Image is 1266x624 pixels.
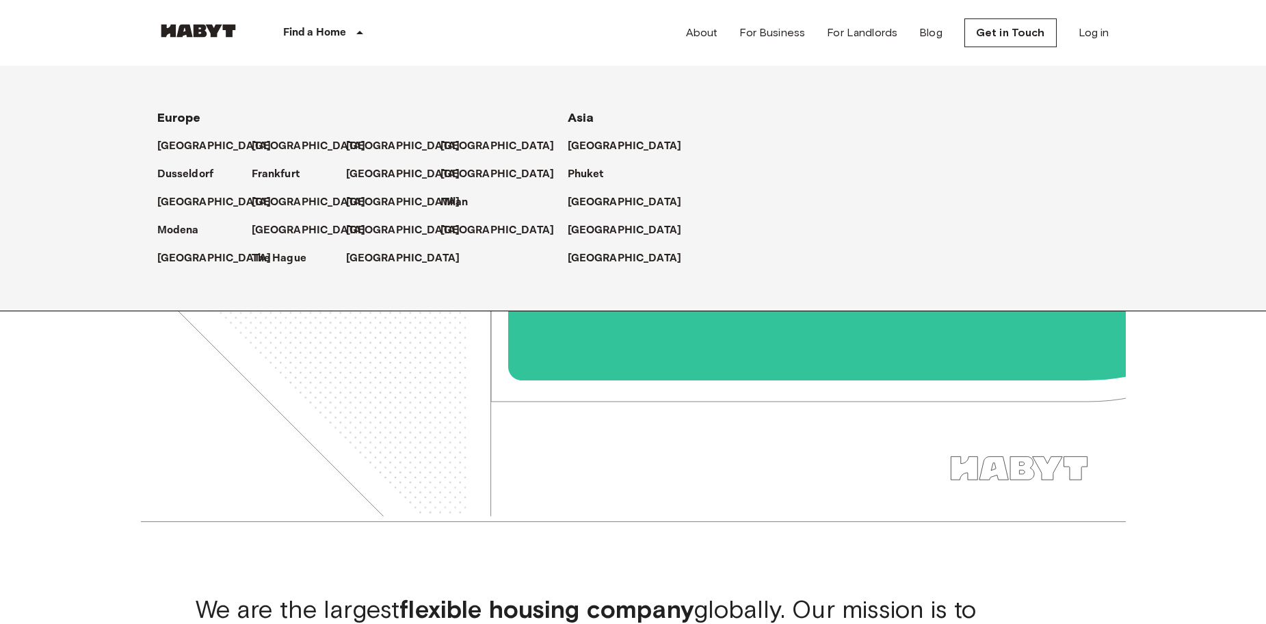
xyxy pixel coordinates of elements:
[252,222,366,239] p: [GEOGRAPHIC_DATA]
[440,194,469,211] p: Milan
[346,138,474,155] a: [GEOGRAPHIC_DATA]
[346,138,460,155] p: [GEOGRAPHIC_DATA]
[157,194,272,211] p: [GEOGRAPHIC_DATA]
[283,25,347,41] p: Find a Home
[568,138,696,155] a: [GEOGRAPHIC_DATA]
[252,250,320,267] a: The Hague
[157,222,199,239] p: Modena
[919,25,942,41] a: Blog
[568,166,604,183] p: Phuket
[568,194,696,211] a: [GEOGRAPHIC_DATA]
[346,222,474,239] a: [GEOGRAPHIC_DATA]
[252,222,380,239] a: [GEOGRAPHIC_DATA]
[827,25,897,41] a: For Landlords
[440,222,555,239] p: [GEOGRAPHIC_DATA]
[346,250,474,267] a: [GEOGRAPHIC_DATA]
[568,110,594,125] span: Asia
[440,166,568,183] a: [GEOGRAPHIC_DATA]
[157,250,285,267] a: [GEOGRAPHIC_DATA]
[568,250,696,267] a: [GEOGRAPHIC_DATA]
[252,194,380,211] a: [GEOGRAPHIC_DATA]
[568,194,682,211] p: [GEOGRAPHIC_DATA]
[399,594,694,624] b: flexible housing company
[252,138,380,155] a: [GEOGRAPHIC_DATA]
[686,25,718,41] a: About
[157,24,239,38] img: Habyt
[346,222,460,239] p: [GEOGRAPHIC_DATA]
[568,250,682,267] p: [GEOGRAPHIC_DATA]
[157,166,214,183] p: Dusseldorf
[440,222,568,239] a: [GEOGRAPHIC_DATA]
[440,138,568,155] a: [GEOGRAPHIC_DATA]
[568,222,682,239] p: [GEOGRAPHIC_DATA]
[252,166,300,183] p: Frankfurt
[157,222,213,239] a: Modena
[568,138,682,155] p: [GEOGRAPHIC_DATA]
[252,138,366,155] p: [GEOGRAPHIC_DATA]
[1079,25,1109,41] a: Log in
[568,222,696,239] a: [GEOGRAPHIC_DATA]
[440,194,482,211] a: Milan
[157,194,285,211] a: [GEOGRAPHIC_DATA]
[964,18,1057,47] a: Get in Touch
[346,194,460,211] p: [GEOGRAPHIC_DATA]
[157,166,228,183] a: Dusseldorf
[440,166,555,183] p: [GEOGRAPHIC_DATA]
[346,166,474,183] a: [GEOGRAPHIC_DATA]
[157,138,285,155] a: [GEOGRAPHIC_DATA]
[346,194,474,211] a: [GEOGRAPHIC_DATA]
[252,250,306,267] p: The Hague
[346,166,460,183] p: [GEOGRAPHIC_DATA]
[440,138,555,155] p: [GEOGRAPHIC_DATA]
[346,250,460,267] p: [GEOGRAPHIC_DATA]
[739,25,805,41] a: For Business
[568,166,618,183] a: Phuket
[157,110,201,125] span: Europe
[252,166,313,183] a: Frankfurt
[157,138,272,155] p: [GEOGRAPHIC_DATA]
[157,250,272,267] p: [GEOGRAPHIC_DATA]
[252,194,366,211] p: [GEOGRAPHIC_DATA]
